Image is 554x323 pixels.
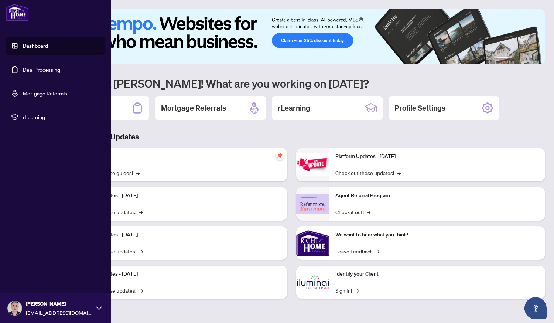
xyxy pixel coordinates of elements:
p: Platform Updates - [DATE] [78,270,281,278]
a: Leave Feedback→ [335,247,379,255]
span: → [397,169,401,177]
span: rLearning [23,113,100,121]
h2: Profile Settings [394,103,445,113]
h1: Welcome back [PERSON_NAME]! What are you working on [DATE]? [38,76,545,90]
h3: Brokerage & Industry Updates [38,132,545,142]
button: 3 [517,57,520,60]
p: Platform Updates - [DATE] [78,231,281,239]
a: Sign In!→ [335,286,359,295]
button: 4 [523,57,526,60]
h2: Mortgage Referrals [161,103,226,113]
p: Self-Help [78,152,281,161]
h2: rLearning [278,103,310,113]
span: → [139,247,143,255]
span: → [367,208,370,216]
a: Mortgage Referrals [23,90,67,97]
span: pushpin [276,151,284,160]
p: We want to hear what you think! [335,231,539,239]
span: [PERSON_NAME] [26,300,92,308]
p: Agent Referral Program [335,192,539,200]
img: Profile Icon [8,301,22,315]
span: → [355,286,359,295]
img: Agent Referral Program [296,194,329,214]
button: Open asap [524,297,547,319]
a: Check out these updates!→ [335,169,401,177]
button: 6 [535,57,538,60]
button: 1 [496,57,508,60]
a: Check it out!→ [335,208,370,216]
button: 5 [529,57,532,60]
img: We want to hear what you think! [296,226,329,260]
span: → [376,247,379,255]
img: Platform Updates - June 23, 2025 [296,153,329,176]
a: Dashboard [23,43,48,49]
button: 2 [511,57,514,60]
p: Platform Updates - [DATE] [78,192,281,200]
img: logo [6,4,29,21]
p: Identify your Client [335,270,539,278]
span: → [139,286,143,295]
img: Identify your Client [296,266,329,299]
p: Platform Updates - [DATE] [335,152,539,161]
span: [EMAIL_ADDRESS][DOMAIN_NAME] [26,309,92,317]
span: → [139,208,143,216]
span: → [136,169,140,177]
a: Deal Processing [23,66,60,73]
img: Slide 0 [38,9,545,64]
